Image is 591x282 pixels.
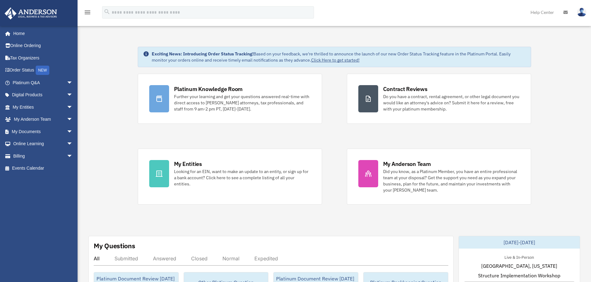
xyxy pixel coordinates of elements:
a: Contract Reviews Do you have a contract, rental agreement, or other legal document you would like... [347,74,531,124]
a: Tax Organizers [4,52,82,64]
div: Looking for an EIN, want to make an update to an entity, or sign up for a bank account? Click her... [174,168,311,187]
span: arrow_drop_down [67,125,79,138]
div: My Anderson Team [383,160,431,168]
div: Did you know, as a Platinum Member, you have an entire professional team at your disposal? Get th... [383,168,520,193]
a: Online Learningarrow_drop_down [4,138,82,150]
a: My Entitiesarrow_drop_down [4,101,82,113]
span: arrow_drop_down [67,113,79,126]
a: Billingarrow_drop_down [4,150,82,162]
a: My Entities Looking for an EIN, want to make an update to an entity, or sign up for a bank accoun... [138,149,322,205]
div: Platinum Knowledge Room [174,85,243,93]
div: Expedited [254,255,278,262]
strong: Exciting News: Introducing Order Status Tracking! [152,51,253,57]
i: search [104,8,110,15]
a: My Anderson Teamarrow_drop_down [4,113,82,126]
span: arrow_drop_down [67,76,79,89]
div: Live & In-Person [499,254,539,260]
div: Answered [153,255,176,262]
div: My Entities [174,160,202,168]
img: Anderson Advisors Platinum Portal [3,7,59,20]
div: [DATE]-[DATE] [459,236,580,249]
div: Closed [191,255,208,262]
a: Online Ordering [4,40,82,52]
span: arrow_drop_down [67,138,79,150]
div: Submitted [114,255,138,262]
div: Normal [222,255,240,262]
div: Contract Reviews [383,85,428,93]
span: arrow_drop_down [67,150,79,163]
span: [GEOGRAPHIC_DATA], [US_STATE] [481,262,557,270]
div: Based on your feedback, we're thrilled to announce the launch of our new Order Status Tracking fe... [152,51,526,63]
a: Platinum Q&Aarrow_drop_down [4,76,82,89]
span: arrow_drop_down [67,89,79,102]
span: Structure Implementation Workshop [478,272,560,279]
span: arrow_drop_down [67,101,79,114]
a: My Documentsarrow_drop_down [4,125,82,138]
div: All [94,255,100,262]
a: My Anderson Team Did you know, as a Platinum Member, you have an entire professional team at your... [347,149,531,205]
a: Events Calendar [4,162,82,175]
a: Platinum Knowledge Room Further your learning and get your questions answered real-time with dire... [138,74,322,124]
div: Do you have a contract, rental agreement, or other legal document you would like an attorney's ad... [383,93,520,112]
a: Home [4,27,79,40]
a: Order StatusNEW [4,64,82,77]
div: Further your learning and get your questions answered real-time with direct access to [PERSON_NAM... [174,93,311,112]
div: My Questions [94,241,135,250]
a: menu [84,11,91,16]
a: Digital Productsarrow_drop_down [4,89,82,101]
img: User Pic [577,8,586,17]
a: Click Here to get started! [311,57,360,63]
div: NEW [36,66,49,75]
i: menu [84,9,91,16]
